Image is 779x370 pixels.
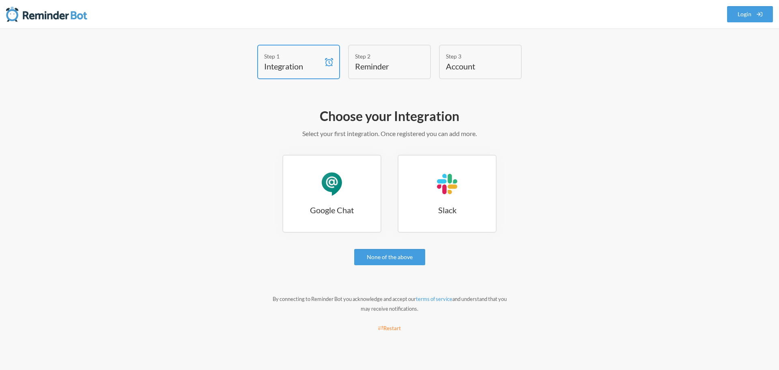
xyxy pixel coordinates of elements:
[264,52,321,61] div: Step 1
[355,52,412,61] div: Step 2
[416,296,452,302] a: terms of service
[446,52,503,61] div: Step 3
[283,204,381,216] h3: Google Chat
[154,108,625,125] h2: Choose your Integration
[354,249,425,265] a: None of the above
[6,6,87,22] img: Reminder Bot
[378,325,401,331] small: Restart
[273,296,507,312] small: By connecting to Reminder Bot you acknowledge and accept our and understand that you may receive ...
[727,6,773,22] a: Login
[446,61,503,72] h4: Account
[154,129,625,138] p: Select your first integration. Once registered you can add more.
[398,204,496,216] h3: Slack
[264,61,321,72] h4: Integration
[355,61,412,72] h4: Reminder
